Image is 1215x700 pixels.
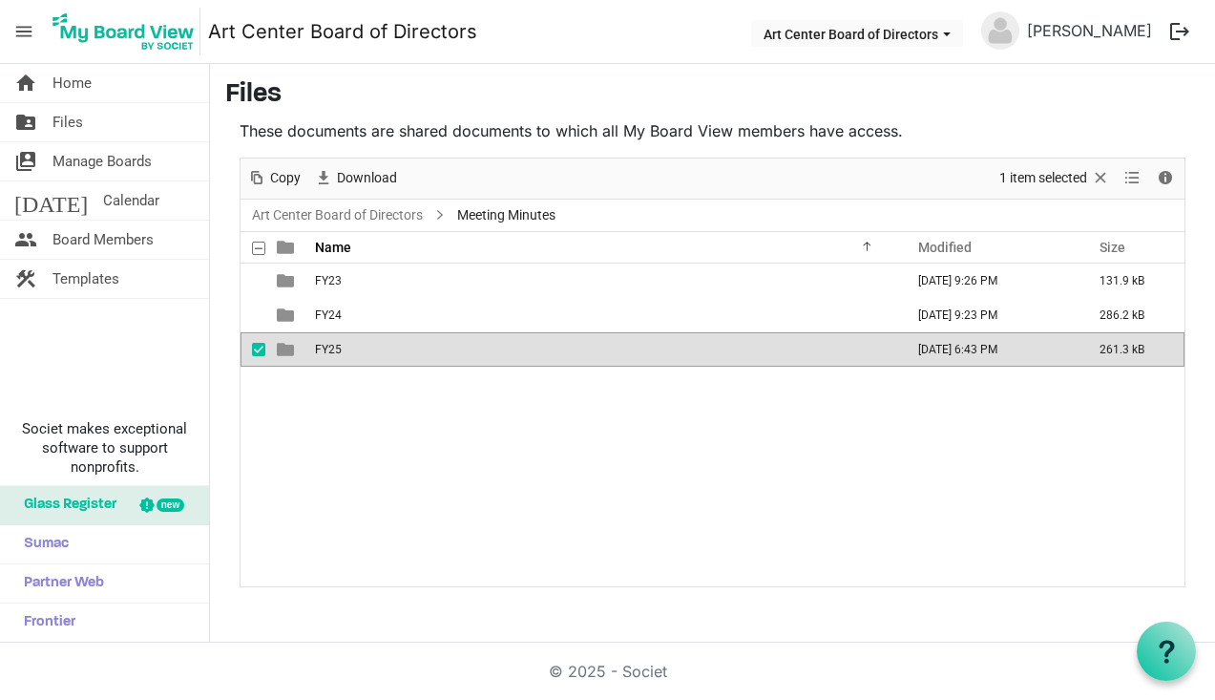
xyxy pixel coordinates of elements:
td: FY23 is template cell column header Name [309,264,898,298]
span: FY24 [315,308,342,322]
td: is template cell column header type [265,264,309,298]
td: is template cell column header type [265,298,309,332]
span: FY23 [315,274,342,287]
div: Details [1149,159,1182,199]
td: checkbox [241,298,265,332]
td: April 15, 2025 9:26 PM column header Modified [898,264,1079,298]
a: [PERSON_NAME] [1019,11,1160,50]
h3: Files [225,79,1200,112]
button: Copy [244,166,304,190]
span: Sumac [14,525,69,563]
span: Manage Boards [52,142,152,180]
span: Templates [52,260,119,298]
td: checkbox [241,264,265,298]
span: Partner Web [14,564,104,603]
td: April 15, 2025 9:23 PM column header Modified [898,298,1079,332]
span: Modified [918,240,972,255]
span: Size [1100,240,1125,255]
button: View dropdownbutton [1121,166,1143,190]
img: My Board View Logo [47,8,200,55]
td: 286.2 kB is template cell column header Size [1079,298,1184,332]
span: Files [52,103,83,141]
a: My Board View Logo [47,8,208,55]
div: Copy [241,159,307,199]
button: Selection [996,166,1114,190]
span: switch_account [14,142,37,180]
span: Name [315,240,351,255]
span: FY25 [315,343,342,356]
span: Copy [268,166,303,190]
div: Clear selection [993,159,1117,199]
img: no-profile-picture.svg [981,11,1019,50]
span: menu [6,13,42,50]
button: logout [1160,11,1200,52]
span: folder_shared [14,103,37,141]
span: construction [14,260,37,298]
span: [DATE] [14,181,88,220]
button: Download [311,166,401,190]
td: is template cell column header type [265,332,309,367]
span: Download [335,166,399,190]
span: 1 item selected [997,166,1089,190]
td: September 05, 2025 6:43 PM column header Modified [898,332,1079,367]
td: FY25 is template cell column header Name [309,332,898,367]
span: people [14,221,37,259]
a: Art Center Board of Directors [248,203,427,227]
td: 261.3 kB is template cell column header Size [1079,332,1184,367]
td: FY24 is template cell column header Name [309,298,898,332]
span: Meeting Minutes [453,203,559,227]
button: Art Center Board of Directors dropdownbutton [751,20,963,47]
span: Calendar [103,181,159,220]
span: home [14,64,37,102]
span: Board Members [52,221,154,259]
div: new [157,498,184,512]
span: Societ makes exceptional software to support nonprofits. [9,419,200,477]
td: 131.9 kB is template cell column header Size [1079,264,1184,298]
a: © 2025 - Societ [549,662,667,681]
div: Download [307,159,404,199]
span: Glass Register [14,486,116,524]
button: Details [1153,166,1179,190]
p: These documents are shared documents to which all My Board View members have access. [240,119,1185,142]
span: Home [52,64,92,102]
a: Art Center Board of Directors [208,12,477,51]
span: Frontier [14,604,75,642]
td: checkbox [241,332,265,367]
div: View [1117,159,1149,199]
